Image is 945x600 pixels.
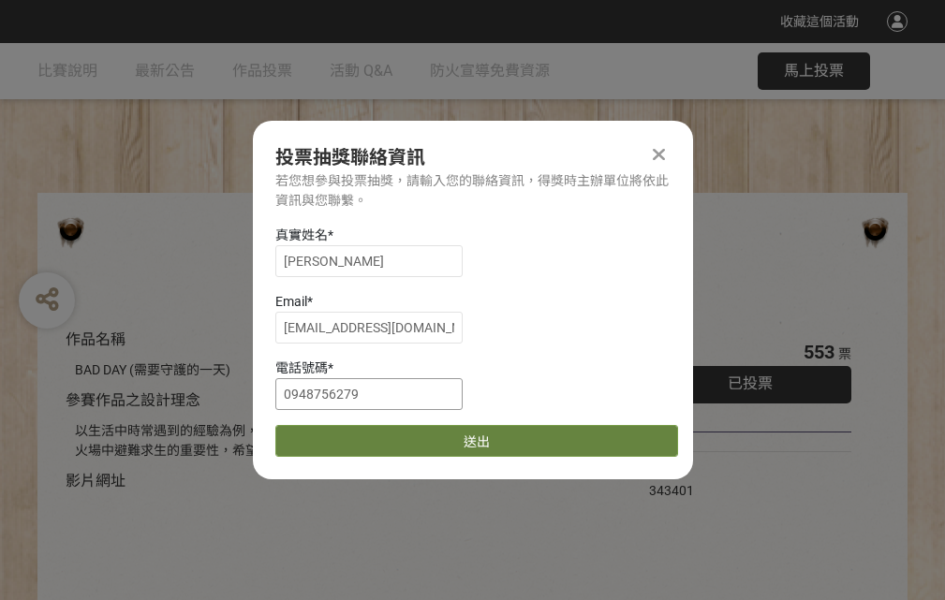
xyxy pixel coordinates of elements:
span: Email [275,294,307,309]
span: 參賽作品之設計理念 [66,391,200,409]
button: 馬上投票 [758,52,870,90]
span: 收藏這個活動 [780,14,859,29]
iframe: Facebook Share [699,461,792,480]
span: 553 [804,341,834,363]
span: 馬上投票 [784,62,844,80]
div: 投票抽獎聯絡資訊 [275,143,671,171]
a: 最新公告 [135,43,195,99]
a: 防火宣導免費資源 [430,43,550,99]
span: 作品投票 [232,62,292,80]
div: BAD DAY (需要守護的一天) [75,360,593,380]
span: 比賽說明 [37,62,97,80]
div: 若您想參與投票抽獎，請輸入您的聯絡資訊，得獎時主辦單位將依此資訊與您聯繫。 [275,171,671,211]
a: 作品投票 [232,43,292,99]
span: 防火宣導免費資源 [430,62,550,80]
span: 票 [838,346,851,361]
span: 電話號碼 [275,360,328,375]
div: 以生活中時常遇到的經驗為例，透過對比的方式宣傳住宅用火災警報器、家庭逃生計畫及火場中避難求生的重要性，希望透過趣味的短影音讓更多人認識到更多的防火觀念。 [75,421,593,461]
span: 最新公告 [135,62,195,80]
span: 活動 Q&A [330,62,392,80]
a: 活動 Q&A [330,43,392,99]
span: 作品名稱 [66,330,126,348]
span: 影片網址 [66,472,126,490]
span: 真實姓名 [275,227,328,242]
button: 送出 [275,425,678,457]
a: 比賽說明 [37,43,97,99]
span: 已投票 [728,374,773,392]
